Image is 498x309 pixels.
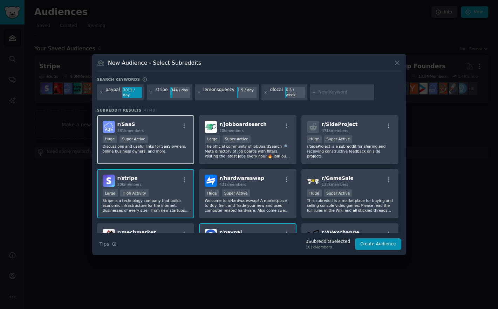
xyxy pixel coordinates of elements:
span: 381k members [117,128,144,133]
div: 101k Members [306,245,350,250]
span: 20k members [117,182,142,187]
div: 6.3 / week [285,87,305,98]
div: paypal [105,87,120,98]
img: AVexchange [307,229,319,241]
span: r/ SaaS [117,121,135,127]
span: 138k members [322,182,348,187]
input: New Keyword [318,89,371,96]
div: Huge [307,189,322,197]
div: Huge [205,189,219,197]
h3: Search keywords [97,77,140,82]
button: Tips [97,238,119,250]
div: 344 / day [170,87,190,93]
span: Tips [100,240,109,248]
p: Discussions and useful links for SaaS owners, online business owners, and more. [103,144,189,154]
img: jobboardsearch [205,121,217,133]
div: Huge [307,135,322,143]
p: Stripe is a technology company that builds economic infrastructure for the internet. Businesses o... [103,198,189,213]
span: Subreddit Results [97,108,142,113]
div: High Activity [120,189,149,197]
div: Super Active [324,135,353,143]
p: r/SideProject is a subreddit for sharing and receiving constructive feedback on side projects. [307,144,393,159]
img: SaaS [103,121,115,133]
img: mechmarket [103,229,115,241]
p: This subreddit is a marketplace for buying and selling console video games. Please read the full ... [307,198,393,213]
span: 471k members [322,128,348,133]
span: r/ SideProject [322,121,358,127]
div: Large [103,189,118,197]
span: 431k members [219,182,246,187]
div: stripe [156,87,168,98]
span: 20k members [219,128,244,133]
span: r/ mechmarket [117,230,156,235]
img: stripe [103,175,115,187]
button: Create Audience [355,238,401,250]
span: r/ paypal [219,230,242,235]
h3: New Audience - Select Subreddits [108,59,201,66]
img: hardwareswap [205,175,217,187]
span: r/ AVexchange [322,230,360,235]
div: Super Active [324,189,353,197]
div: Super Active [120,135,148,143]
span: r/ GameSale [322,175,354,181]
p: Welcome to r/Hardwareswap! A marketplace to Buy, Sell, and Trade your new and used computer relat... [205,198,291,213]
span: r/ stripe [117,175,138,181]
img: paypal [205,229,217,241]
div: Super Active [223,135,251,143]
span: 47 / 48 [144,108,155,112]
span: r/ jobboardsearch [219,121,267,127]
div: 1.9 / day [237,87,257,93]
img: GameSale [307,175,319,187]
p: The official community of JobBoardSearch 🔎 Meta directory of job boards with filters. Posting the... [205,144,291,159]
div: 3 Subreddit s Selected [306,239,350,245]
div: lemonsqueezy [203,87,234,98]
div: Large [205,135,220,143]
div: Huge [103,135,117,143]
div: 3011 / day [122,87,142,98]
div: Super Active [222,189,250,197]
span: r/ hardwareswap [219,175,264,181]
div: dlocal [270,87,282,98]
